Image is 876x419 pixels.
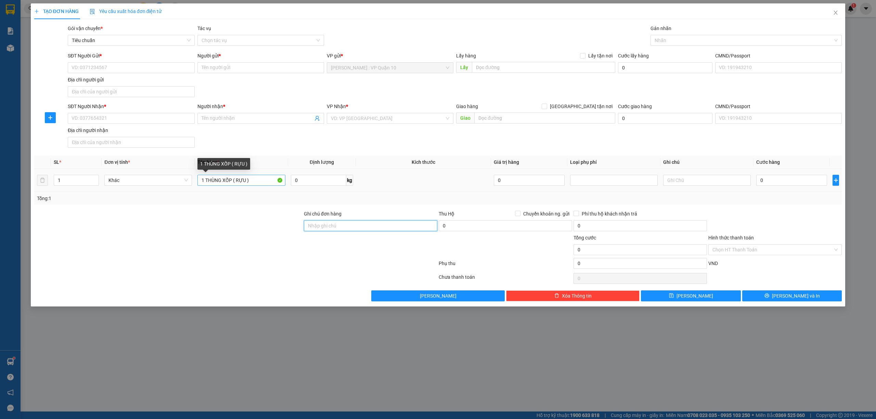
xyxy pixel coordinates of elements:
span: save [669,293,674,299]
span: Khác [108,175,188,185]
span: Lấy tận nơi [585,52,615,60]
span: plus [833,178,839,183]
button: delete [37,175,48,186]
span: [PERSON_NAME] [677,292,713,300]
button: [PERSON_NAME] [371,290,505,301]
span: [PERSON_NAME] [420,292,456,300]
div: Người gửi [197,52,324,60]
input: Cước lấy hàng [618,62,712,73]
div: Chưa thanh toán [438,273,573,285]
input: Ghi chú đơn hàng [304,220,437,231]
label: Ghi chú đơn hàng [304,211,342,217]
span: Yêu cầu xuất hóa đơn điện tử [90,9,162,14]
span: Giao hàng [456,104,478,109]
span: close [833,10,838,15]
div: Tổng: 1 [37,195,338,202]
span: printer [764,293,769,299]
span: TẠO ĐƠN HÀNG [34,9,79,14]
div: CMND/Passport [715,52,842,60]
label: Tác vụ [197,26,211,31]
button: save[PERSON_NAME] [641,290,741,301]
button: plus [45,112,56,123]
input: Địa chỉ của người nhận [68,137,194,148]
span: Phí thu hộ khách nhận trả [579,210,640,218]
span: Giá trị hàng [494,159,519,165]
span: Tổng cước [574,235,596,240]
div: Địa chỉ người nhận [68,127,194,134]
div: Địa chỉ người gửi [68,76,194,83]
span: Cước hàng [756,159,780,165]
span: kg [346,175,353,186]
span: Định lượng [310,159,334,165]
span: Lấy [456,62,472,73]
span: [PERSON_NAME] và In [772,292,820,300]
span: Mã đơn: VP101410250012 [3,41,102,51]
button: deleteXóa Thông tin [506,290,640,301]
span: VND [708,261,718,266]
span: Hồ Chí Minh : VP Quận 10 [331,63,449,73]
span: plus [34,9,39,14]
input: Dọc đường [472,62,615,73]
div: Phụ thu [438,260,573,272]
button: plus [833,175,839,186]
span: delete [554,293,559,299]
span: Chuyển khoản ng. gửi [520,210,572,218]
div: SĐT Người Gửi [68,52,194,60]
span: Giao [456,113,474,123]
span: CÔNG TY TNHH CHUYỂN PHÁT NHANH BẢO AN [54,23,137,36]
input: 0 [494,175,565,186]
button: printer[PERSON_NAME] và In [742,290,842,301]
div: CMND/Passport [715,103,842,110]
label: Gán nhãn [650,26,671,31]
input: Địa chỉ của người gửi [68,86,194,97]
span: Ngày in phiếu: 12:00 ngày [46,14,141,21]
div: Người nhận [197,103,324,110]
span: Xóa Thông tin [562,292,592,300]
strong: PHIẾU DÁN LÊN HÀNG [48,3,138,12]
span: Thu Hộ [439,211,454,217]
input: Dọc đường [474,113,615,123]
span: Tiêu chuẩn [72,35,190,45]
span: [PHONE_NUMBER] [3,23,52,35]
span: Gói vận chuyển [68,26,103,31]
span: Đơn vị tính [104,159,130,165]
th: Ghi chú [660,156,753,169]
button: Close [826,3,845,23]
span: SL [54,159,59,165]
label: Hình thức thanh toán [708,235,754,240]
strong: CSKH: [19,23,36,29]
input: VD: Bàn, Ghế [197,175,285,186]
th: Loại phụ phí [567,156,660,169]
span: plus [45,115,55,120]
label: Cước lấy hàng [618,53,649,58]
span: Lấy hàng [456,53,476,58]
span: Kích thước [412,159,435,165]
span: user-add [314,116,320,121]
span: VP Nhận [327,104,346,109]
input: Cước giao hàng [618,113,712,124]
label: Cước giao hàng [618,104,652,109]
span: [GEOGRAPHIC_DATA] tận nơi [547,103,615,110]
div: VP gửi [327,52,453,60]
div: SĐT Người Nhận [68,103,194,110]
input: Ghi Chú [663,175,751,186]
img: icon [90,9,95,14]
div: 1 THÙNG XỐP ( RỰU ) [197,158,250,170]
